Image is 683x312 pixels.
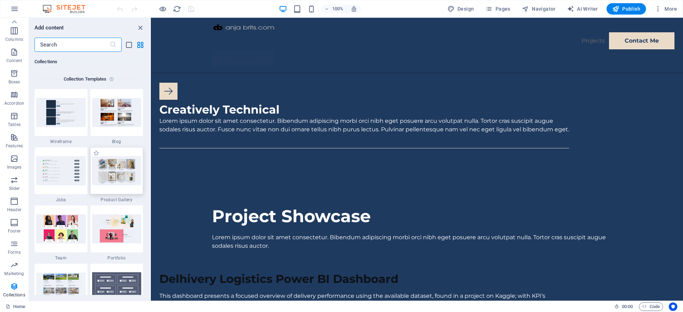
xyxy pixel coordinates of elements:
[5,37,23,42] p: Columns
[92,98,142,127] img: blog_extension.jpg
[90,147,143,203] div: Product Gallery
[7,207,21,213] p: Header
[35,23,64,32] h6: Add content
[92,156,142,185] img: product_gallery_extension.jpg
[8,250,21,255] p: Forms
[173,5,181,13] i: Reload page
[35,147,88,203] div: Jobs
[7,164,22,170] p: Images
[35,38,110,52] input: Search
[6,58,22,64] p: Content
[36,214,86,243] img: team_extension.jpg
[173,5,181,13] button: reload
[6,302,25,311] a: Click to cancel selection. Double-click to open Pages
[642,302,660,311] span: Code
[567,5,598,12] span: AI Writer
[8,122,21,127] p: Tables
[448,5,474,12] span: Design
[41,5,94,13] img: Editor Logo
[8,228,21,234] p: Footer
[3,292,25,298] p: Collections
[92,272,142,302] img: collectionscontainer1.svg
[639,302,663,311] button: Code
[482,3,513,15] button: Pages
[6,143,23,149] p: Features
[322,5,347,13] button: 100%
[90,139,143,144] span: Blog
[669,302,677,311] button: Usercentrics
[35,139,88,144] span: Wireframe
[136,40,144,49] button: grid-view
[93,150,99,156] span: Add to favorites
[9,79,20,85] p: Boxes
[90,206,143,261] div: Portfolio
[652,3,680,15] button: More
[36,98,86,127] img: wireframe_extension.jpg
[607,3,646,15] button: Publish
[9,186,20,191] p: Slider
[4,100,24,106] p: Accordion
[35,58,143,66] h6: Collections
[125,40,133,49] button: list-view
[36,156,86,185] img: jobs_extension.jpg
[622,302,633,311] span: 00 00
[4,271,24,277] p: Marketing
[90,197,143,203] span: Product Gallery
[109,75,117,83] i: Each template - except the Collections listing - comes with a preconfigured design and collection...
[612,5,640,12] span: Publish
[136,23,144,32] button: close panel
[36,273,86,301] img: real_estate_extension.jpg
[35,197,88,203] span: Jobs
[158,5,167,13] button: Click here to leave preview mode and continue editing
[564,3,601,15] button: AI Writer
[519,3,558,15] button: Navigator
[90,89,143,144] div: Blog
[655,5,677,12] span: More
[351,6,357,12] i: On resize automatically adjust zoom level to fit chosen device.
[614,302,633,311] h6: Session time
[485,5,510,12] span: Pages
[35,206,88,261] div: Team
[627,304,628,309] span: :
[92,214,142,243] img: portfolio_extension.jpg
[332,5,344,13] h6: 100%
[61,75,110,83] h6: Collection Templates
[35,89,88,144] div: Wireframe
[35,255,88,261] span: Team
[90,255,143,261] span: Portfolio
[522,5,556,12] span: Navigator
[445,3,477,15] button: Design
